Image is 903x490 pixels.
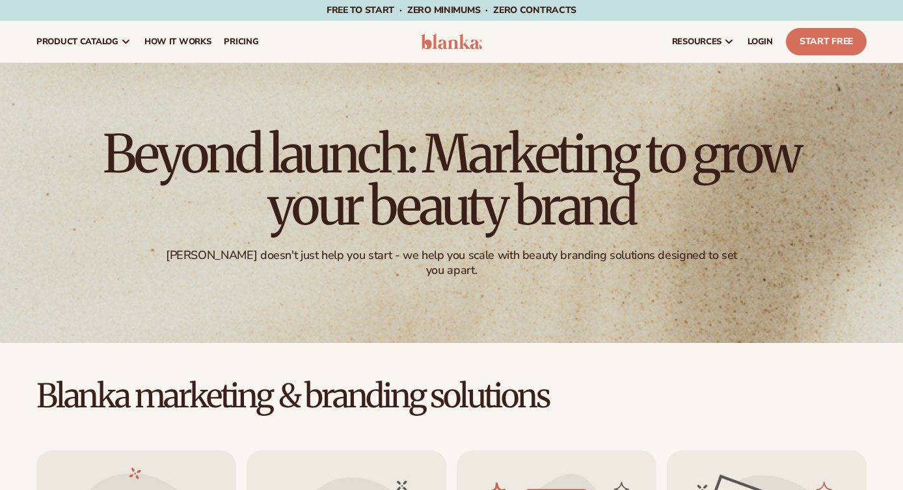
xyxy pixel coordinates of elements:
span: product catalog [36,36,118,47]
span: Free to start · ZERO minimums · ZERO contracts [327,4,576,16]
span: How It Works [144,36,211,47]
a: pricing [217,21,265,62]
a: resources [666,21,741,62]
div: [PERSON_NAME] doesn't just help you start - we help you scale with beauty branding solutions desi... [157,248,746,279]
span: pricing [224,36,258,47]
span: LOGIN [748,36,773,47]
h1: Beyond launch: Marketing to grow your beauty brand [94,128,809,232]
a: How It Works [138,21,218,62]
a: LOGIN [741,21,779,62]
a: product catalog [30,21,138,62]
span: resources [672,36,721,47]
img: logo [421,34,482,49]
a: Start Free [786,28,867,55]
